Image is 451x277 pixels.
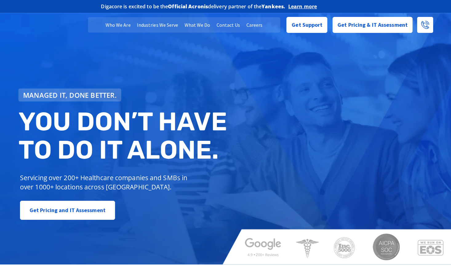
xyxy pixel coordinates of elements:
nav: Menu [88,17,280,33]
a: Who We Are [102,17,134,33]
img: Acronis [320,2,350,11]
b: Official Acronis [168,3,208,10]
span: Get Pricing & IT Assessment [337,19,408,31]
a: Contact Us [214,17,243,33]
a: Industries We Serve [134,17,182,33]
a: Get Support [286,17,327,33]
a: Get Pricing and IT Assessment [20,201,115,220]
a: What We Do [182,17,214,33]
p: Servicing over 200+ Healthcare companies and SMBs in over 1000+ locations across [GEOGRAPHIC_DATA]. [20,173,192,192]
a: Managed IT, done better. [18,89,121,101]
a: Get Pricing & IT Assessment [333,17,413,33]
a: Learn more [288,3,317,10]
b: Yankees. [261,3,285,10]
span: Managed IT, done better. [23,92,117,98]
span: Get Pricing and IT Assessment [30,204,106,216]
span: Get Support [292,19,322,31]
img: DigaCore Technology Consulting [18,16,58,34]
a: Careers [243,17,266,33]
h2: You don’t have to do IT alone. [18,108,230,164]
h2: Digacore is excited to be the delivery partner of the [101,4,285,9]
